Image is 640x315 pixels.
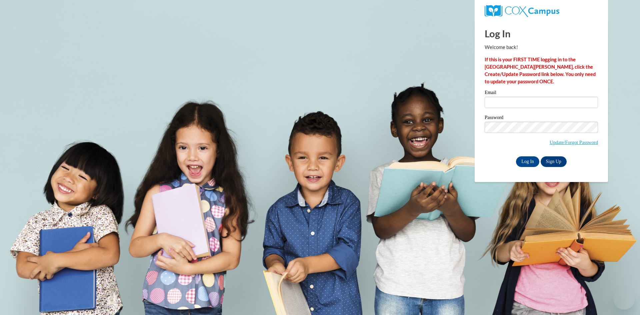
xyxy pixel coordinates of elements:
[541,156,567,167] a: Sign Up
[516,156,539,167] input: Log In
[485,44,598,51] p: Welcome back!
[485,115,598,122] label: Password
[485,90,598,97] label: Email
[550,140,598,145] a: Update/Forgot Password
[485,27,598,40] h1: Log In
[485,5,598,17] a: COX Campus
[613,288,635,310] iframe: Button to launch messaging window
[485,5,559,17] img: COX Campus
[485,57,596,84] strong: If this is your FIRST TIME logging in to the [GEOGRAPHIC_DATA][PERSON_NAME], click the Create/Upd...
